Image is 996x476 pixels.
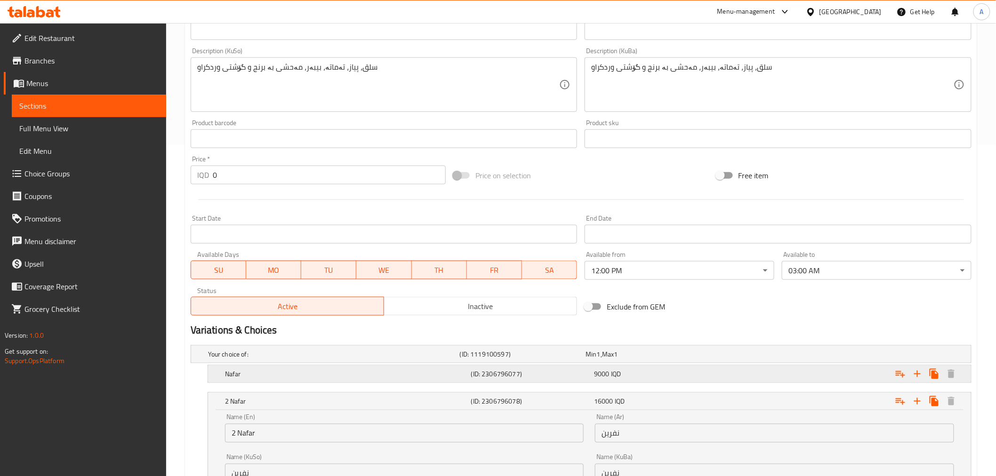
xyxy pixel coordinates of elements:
a: Edit Restaurant [4,27,166,49]
h5: 2 Nafar [225,397,467,406]
textarea: سلق، پیاز، تەماتە، بیبەر، مەحشی بە برنج و گۆشتی وردکراو [197,63,560,107]
input: Enter name Ar [595,424,954,443]
span: WE [360,263,408,277]
span: Edit Restaurant [24,32,159,44]
span: Min [586,348,596,360]
span: MO [250,263,297,277]
a: Coverage Report [4,275,166,298]
a: Grocery Checklist [4,298,166,320]
span: TU [305,263,353,277]
span: Grocery Checklist [24,303,159,315]
a: Full Menu View [12,117,166,140]
span: SU [195,263,242,277]
span: 1.0.0 [29,329,44,341]
button: Delete 2 Nafar [943,393,960,410]
span: Active [195,300,380,313]
span: Coverage Report [24,281,159,292]
textarea: سلق، پیاز، تەماتە، بیبەر، مەحشی بە برنج و گۆشتی وردکراو [591,63,954,107]
span: SA [526,263,573,277]
span: Exclude from GEM [607,301,665,312]
span: Coupons [24,190,159,202]
button: TU [301,261,356,279]
h5: (ID: 1119100597) [460,349,582,359]
span: Branches [24,55,159,66]
span: Inactive [388,300,573,313]
button: Add choice group [892,365,909,382]
span: Edit Menu [19,145,159,157]
p: IQD [197,169,209,181]
span: Upsell [24,258,159,270]
div: Menu-management [717,6,775,17]
span: IQD [611,368,621,380]
span: TH [416,263,463,277]
span: 9000 [594,368,610,380]
span: Free item [739,170,769,181]
span: IQD [615,395,625,407]
span: Max [602,348,614,360]
button: SA [522,261,577,279]
span: Choice Groups [24,168,159,179]
span: Get support on: [5,345,48,357]
div: Expand [208,393,971,410]
a: Sections [12,95,166,117]
span: Price on selection [475,170,531,181]
span: Full Menu View [19,123,159,134]
a: Menu disclaimer [4,230,166,253]
button: Delete Nafar [943,365,960,382]
a: Support.OpsPlatform [5,355,64,367]
a: Edit Menu [12,140,166,162]
span: Sections [19,100,159,111]
span: 16000 [594,395,613,407]
span: A [980,7,984,17]
div: , [586,349,708,359]
span: Version: [5,329,28,341]
h2: Variations & Choices [191,323,972,337]
button: MO [246,261,301,279]
button: Add choice group [892,393,909,410]
button: Clone new choice [926,393,943,410]
button: TH [412,261,467,279]
a: Menus [4,72,166,95]
button: Inactive [384,297,577,316]
a: Choice Groups [4,162,166,185]
div: Expand [191,346,971,363]
input: Please enter price [213,166,446,184]
h5: Nafar [225,369,467,379]
span: Promotions [24,213,159,224]
button: Active [191,297,384,316]
span: 1 [597,348,601,360]
span: Menu disclaimer [24,236,159,247]
span: FR [471,263,518,277]
span: 1 [614,348,618,360]
div: Expand [208,365,971,382]
div: 03:00 AM [782,261,972,280]
input: Please enter product sku [585,129,972,148]
button: Add new choice [909,365,926,382]
input: Enter name En [225,424,584,443]
h5: (ID: 2306796078) [471,397,591,406]
h5: (ID: 2306796077) [471,369,591,379]
span: Menus [26,78,159,89]
a: Coupons [4,185,166,207]
button: WE [356,261,411,279]
a: Promotions [4,207,166,230]
input: Please enter product barcode [191,129,578,148]
button: Clone new choice [926,365,943,382]
a: Branches [4,49,166,72]
div: [GEOGRAPHIC_DATA] [819,7,882,17]
button: FR [467,261,522,279]
button: Add new choice [909,393,926,410]
div: 12:00 PM [585,261,774,280]
a: Upsell [4,253,166,275]
button: SU [191,261,246,279]
h5: Your choice of: [208,349,456,359]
